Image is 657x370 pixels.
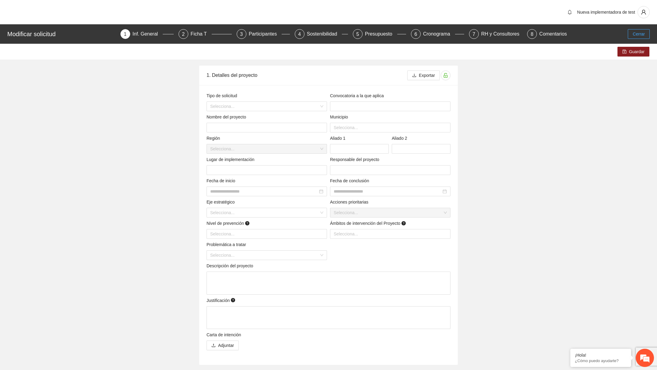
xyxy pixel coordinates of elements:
span: uploadAdjuntar [207,343,239,348]
span: Cerrar [633,31,645,37]
button: uploadAdjuntar [207,341,239,350]
span: Nombre del proyecto [207,114,249,120]
span: 6 [414,32,417,37]
span: Eje estratégico [207,199,237,205]
span: download [412,73,416,78]
span: Fecha de conclusión [330,177,371,184]
span: Ámbitos de intervención del Proyecto [330,220,407,227]
div: Modificar solicitud [7,29,117,39]
span: 3 [240,32,243,37]
div: Ficha T [191,29,212,39]
span: question-circle [245,221,249,225]
div: 1. Detalles del proyecto [207,67,407,84]
div: Inf. General [133,29,163,39]
div: 4Sostenibilidad [295,29,348,39]
span: Descripción del proyecto [207,262,255,269]
span: save [622,50,627,54]
button: saveGuardar [617,47,649,57]
div: 7RH y Consultores [469,29,522,39]
span: question-circle [231,298,235,302]
div: 2Ficha T [179,29,232,39]
span: bell [565,10,574,15]
span: Municipio [330,114,350,120]
span: Nivel de prevención [207,220,251,227]
div: 6Cronograma [411,29,464,39]
span: Estamos en línea. [35,81,84,142]
span: question-circle [401,221,406,225]
div: Minimizar ventana de chat en vivo [100,3,114,18]
span: Fecha de inicio [207,177,238,184]
div: 5Presupuesto [353,29,406,39]
span: user [638,9,649,15]
span: Convocatoria a la que aplica [330,92,386,99]
button: unlock [441,70,450,80]
span: 8 [531,32,534,37]
span: Aliado 2 [392,135,409,142]
div: 3Participantes [237,29,290,39]
button: Cerrar [628,29,650,39]
span: Aliado 1 [330,135,348,142]
span: Carta de intención [207,331,243,338]
span: 2 [182,32,185,37]
span: Exportar [419,72,435,79]
div: Chatee con nosotros ahora [32,31,102,39]
span: Tipo de solicitud [207,92,239,99]
div: Comentarios [539,29,567,39]
div: RH y Consultores [481,29,524,39]
p: ¿Cómo puedo ayudarte? [575,358,627,363]
div: ¡Hola! [575,353,627,358]
div: Cronograma [423,29,455,39]
span: 7 [473,32,475,37]
div: 1Inf. General [120,29,174,39]
span: unlock [441,73,450,78]
span: Acciones prioritarias [330,199,371,205]
span: 5 [356,32,359,37]
span: Lugar de implementación [207,156,257,163]
span: Región [207,135,222,142]
span: 1 [124,32,127,37]
span: Justificación [207,297,236,304]
span: Adjuntar [218,342,234,349]
span: Problemática a tratar [207,241,249,248]
button: user [638,6,650,18]
textarea: Escriba su mensaje y pulse “Intro” [3,166,116,187]
span: upload [211,343,216,348]
button: downloadExportar [407,70,440,80]
div: Sostenibilidad [307,29,342,39]
div: Participantes [249,29,282,39]
div: Presupuesto [365,29,397,39]
button: bell [565,7,575,17]
span: 4 [298,32,301,37]
span: Guardar [629,48,645,55]
div: 8Comentarios [527,29,567,39]
span: Responsable del proyecto [330,156,382,163]
span: Nueva implementadora de test [577,10,635,15]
